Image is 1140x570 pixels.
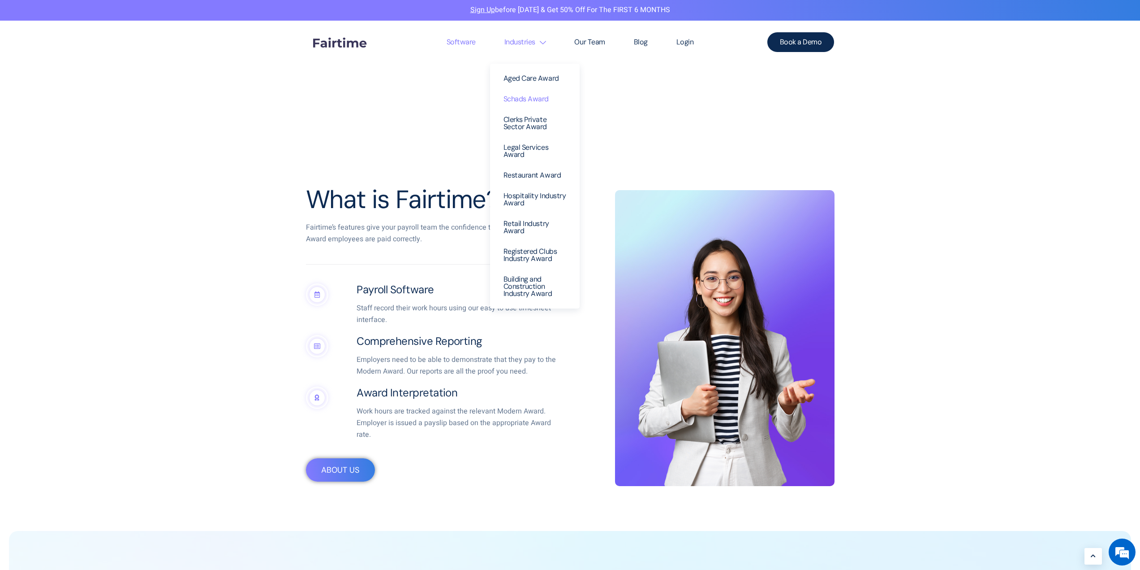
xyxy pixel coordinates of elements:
div: Fairtime’s features give your payroll team the confidence that Modern Award employees are paid co... [306,222,539,245]
textarea: Type your message and hit 'Enter' [4,245,171,276]
a: Book a Demo [767,32,835,52]
a: ABOUT US [306,458,375,482]
a: Registered Clubs Industry Award [497,241,573,269]
a: Our Team [560,21,619,64]
a: Schads Award [497,89,573,109]
a: Legal Services Award [497,137,573,165]
a: Login [662,21,708,64]
a: Retail Industry Award [497,213,573,241]
span: We're online! [52,113,124,204]
div: Chat with us now [47,50,151,62]
a: Building and Construction Industry Award [497,269,573,304]
a: Restaurant Award [497,165,573,186]
div: Minimize live chat window [147,4,168,26]
a: Blog [619,21,662,64]
a: Industries [490,21,560,64]
h5: Payroll Software​ [357,283,560,296]
div: Staff record their work hours using our easy to use timesheet interface. [357,303,560,326]
div: Employers need to be able to demonstrate that they pay to the Modern Award. Our reports are all t... [357,354,560,377]
h2: What is Fairtime? [306,186,566,213]
a: Sign Up [470,4,495,15]
span: ABOUT US [321,466,360,474]
a: Software [432,21,490,64]
p: before [DATE] & Get 50% Off for the FIRST 6 MONTHS [7,4,1133,16]
div: Work hours are tracked against the relevant Modern Award. Employer is issued a payslip based on t... [357,406,560,440]
a: Clerks Private Sector Award [497,109,573,137]
h5: Comprehensive Reporting [357,335,560,348]
a: Learn More [1084,548,1102,565]
a: Hospitality Industry Award [497,186,573,213]
a: Aged Care Award [497,68,573,89]
span: Book a Demo [780,39,822,46]
h5: Award Interpretation [357,387,560,400]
